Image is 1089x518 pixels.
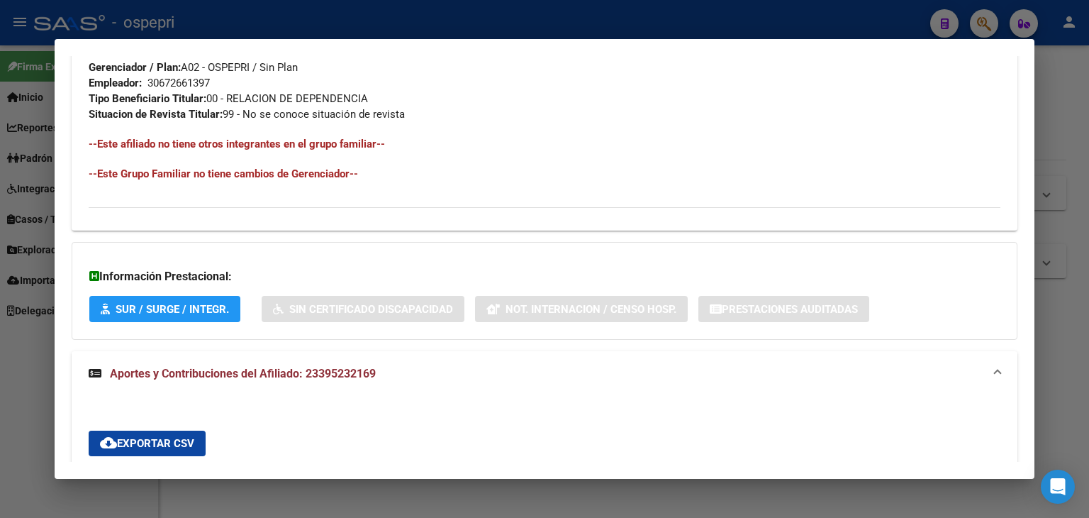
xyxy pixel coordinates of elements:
button: Sin Certificado Discapacidad [262,296,464,322]
span: Exportar CSV [100,437,194,450]
h3: Información Prestacional: [89,268,1000,285]
strong: Tipo Beneficiario Titular: [89,92,206,105]
span: Prestaciones Auditadas [722,303,858,316]
strong: Empleador: [89,77,142,89]
span: Sin Certificado Discapacidad [289,303,453,316]
button: Prestaciones Auditadas [698,296,869,322]
span: A02 - OSPEPRI / Sin Plan [89,61,298,74]
span: 99 - No se conoce situación de revista [89,108,405,121]
button: Not. Internacion / Censo Hosp. [475,296,688,322]
h4: --Este afiliado no tiene otros integrantes en el grupo familiar-- [89,136,1000,152]
button: Exportar CSV [89,431,206,456]
h4: --Este Grupo Familiar no tiene cambios de Gerenciador-- [89,166,1000,182]
span: 00 - RELACION DE DEPENDENCIA [89,92,368,105]
div: Open Intercom Messenger [1041,470,1075,504]
span: Not. Internacion / Censo Hosp. [506,303,676,316]
button: SUR / SURGE / INTEGR. [89,296,240,322]
strong: Situacion de Revista Titular: [89,108,223,121]
mat-expansion-panel-header: Aportes y Contribuciones del Afiliado: 23395232169 [72,351,1017,397]
span: SUR / SURGE / INTEGR. [116,303,229,316]
strong: Gerenciador / Plan: [89,61,181,74]
div: 30672661397 [147,75,210,91]
mat-icon: cloud_download [100,434,117,451]
span: Aportes y Contribuciones del Afiliado: 23395232169 [110,367,376,380]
